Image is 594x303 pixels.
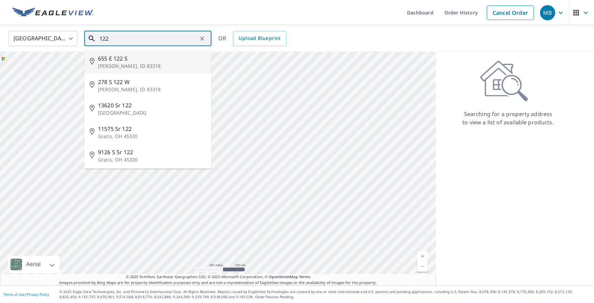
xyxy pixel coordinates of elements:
[98,78,206,86] span: 278 S 122 W
[417,251,428,261] a: Current Level 5, Zoom In
[98,101,206,109] span: 13620 Sr 122
[3,292,25,297] a: Terms of Use
[540,5,555,20] div: MB
[98,54,206,63] span: 655 E 122 S
[59,289,591,300] p: © 2025 Eagle View Technologies, Inc. and Pictometry International Corp. All Rights Reserved. Repo...
[3,292,49,296] p: |
[24,256,43,273] div: Aerial
[269,274,298,279] a: OpenStreetMap
[462,110,554,126] p: Searching for a property address to view a list of available products.
[98,156,206,163] p: Gratis, OH 45330
[8,256,59,273] div: Aerial
[299,274,310,279] a: Terms
[417,261,428,272] a: Current Level 5, Zoom Out
[98,109,206,116] p: [GEOGRAPHIC_DATA]
[99,29,197,48] input: Search by address or latitude-longitude
[9,29,77,48] div: [GEOGRAPHIC_DATA]
[98,63,206,70] p: [PERSON_NAME], ID 83318
[218,31,286,46] div: OR
[239,34,280,43] span: Upload Blueprint
[27,292,49,297] a: Privacy Policy
[98,148,206,156] span: 9126 S Sr 122
[487,6,534,20] a: Cancel Order
[98,133,206,140] p: Gratis, OH 45330
[197,34,207,43] button: Clear
[12,8,93,18] img: EV Logo
[233,31,286,46] a: Upload Blueprint
[126,274,310,280] span: © 2025 TomTom, Earthstar Geographics SIO, © 2025 Microsoft Corporation, ©
[98,86,206,93] p: [PERSON_NAME], ID 83318
[98,125,206,133] span: 11575 Sr 122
